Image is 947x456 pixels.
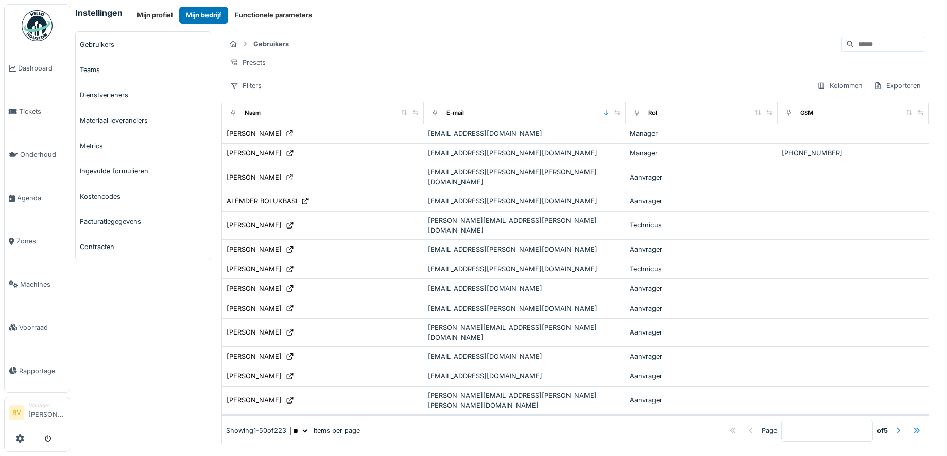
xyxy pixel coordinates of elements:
[428,264,622,274] div: [EMAIL_ADDRESS][PERSON_NAME][DOMAIN_NAME]
[428,352,622,361] div: [EMAIL_ADDRESS][DOMAIN_NAME]
[428,284,622,293] div: [EMAIL_ADDRESS][DOMAIN_NAME]
[76,133,211,159] a: Metrics
[19,107,65,116] span: Tickets
[5,349,70,392] a: Rapportage
[630,352,773,361] div: Aanvrager
[227,172,282,182] div: [PERSON_NAME]
[245,109,261,117] div: Naam
[630,395,773,405] div: Aanvrager
[782,148,925,158] div: [PHONE_NUMBER]
[227,395,282,405] div: [PERSON_NAME]
[28,401,65,424] li: [PERSON_NAME]
[76,32,211,57] a: Gebruikers
[228,7,319,24] button: Functionele parameters
[630,371,773,381] div: Aanvrager
[428,304,622,313] div: [EMAIL_ADDRESS][PERSON_NAME][DOMAIN_NAME]
[5,306,70,349] a: Voorraad
[19,366,65,376] span: Rapportage
[5,220,70,263] a: Zones
[630,304,773,313] div: Aanvrager
[76,82,211,108] a: Dienstverleners
[5,47,70,90] a: Dashboard
[227,244,282,254] div: [PERSON_NAME]
[630,327,773,337] div: Aanvrager
[227,327,282,337] div: [PERSON_NAME]
[227,284,282,293] div: [PERSON_NAME]
[20,279,65,289] span: Machines
[428,391,622,410] div: [PERSON_NAME][EMAIL_ADDRESS][PERSON_NAME][PERSON_NAME][DOMAIN_NAME]
[630,220,773,230] div: Technicus
[428,129,622,138] div: [EMAIL_ADDRESS][DOMAIN_NAME]
[9,401,65,426] a: RV Manager[PERSON_NAME]
[130,7,179,24] button: Mijn profiel
[28,401,65,409] div: Manager
[5,90,70,133] a: Tickets
[630,264,773,274] div: Technicus
[5,177,70,220] a: Agenda
[290,426,360,436] div: items per page
[877,426,888,436] strong: of 5
[227,148,282,158] div: [PERSON_NAME]
[76,234,211,259] a: Contracten
[446,109,464,117] div: E-mail
[227,264,282,274] div: [PERSON_NAME]
[428,148,622,158] div: [EMAIL_ADDRESS][PERSON_NAME][DOMAIN_NAME]
[19,323,65,332] span: Voorraad
[76,209,211,234] a: Facturatiegegevens
[630,148,773,158] div: Manager
[226,55,270,70] div: Presets
[428,371,622,381] div: [EMAIL_ADDRESS][DOMAIN_NAME]
[227,352,282,361] div: [PERSON_NAME]
[16,236,65,246] span: Zones
[17,193,65,203] span: Agenda
[76,57,211,82] a: Teams
[227,196,297,206] div: ALEMDER BOLUKBASI
[227,371,282,381] div: [PERSON_NAME]
[762,426,777,436] div: Page
[18,63,65,73] span: Dashboard
[800,109,813,117] div: GSM
[227,220,282,230] div: [PERSON_NAME]
[428,167,622,187] div: [EMAIL_ADDRESS][PERSON_NAME][PERSON_NAME][DOMAIN_NAME]
[76,108,211,133] a: Materiaal leveranciers
[630,172,773,182] div: Aanvrager
[630,196,773,206] div: Aanvrager
[428,323,622,342] div: [PERSON_NAME][EMAIL_ADDRESS][PERSON_NAME][DOMAIN_NAME]
[20,150,65,160] span: Onderhoud
[428,196,622,206] div: [EMAIL_ADDRESS][PERSON_NAME][DOMAIN_NAME]
[22,10,53,41] img: Badge_color-CXgf-gQk.svg
[630,244,773,254] div: Aanvrager
[5,133,70,177] a: Onderhoud
[428,244,622,254] div: [EMAIL_ADDRESS][PERSON_NAME][DOMAIN_NAME]
[75,8,123,18] h6: Instellingen
[249,39,293,49] strong: Gebruikers
[648,109,657,117] div: Rol
[630,284,773,293] div: Aanvrager
[869,78,925,93] div: Exporteren
[5,263,70,306] a: Machines
[76,159,211,184] a: Ingevulde formulieren
[226,78,266,93] div: Filters
[226,426,286,436] div: Showing 1 - 50 of 223
[179,7,228,24] button: Mijn bedrijf
[227,304,282,313] div: [PERSON_NAME]
[428,216,622,235] div: [PERSON_NAME][EMAIL_ADDRESS][PERSON_NAME][DOMAIN_NAME]
[630,129,773,138] div: Manager
[813,78,867,93] div: Kolommen
[76,184,211,209] a: Kostencodes
[9,405,24,420] li: RV
[227,129,282,138] div: [PERSON_NAME]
